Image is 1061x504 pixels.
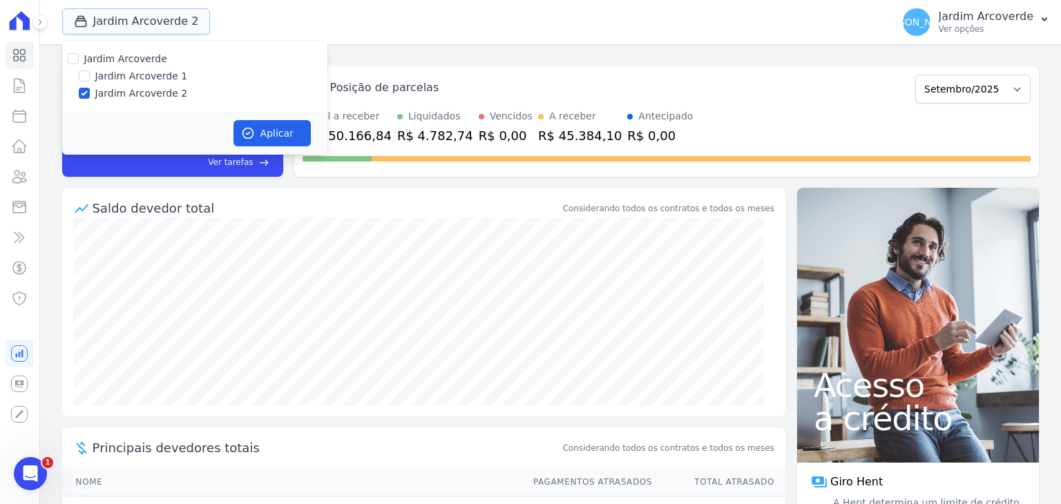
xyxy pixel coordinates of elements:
[233,120,311,146] button: Aplicar
[939,23,1033,35] p: Ver opções
[520,468,653,496] th: Pagamentos Atrasados
[563,442,774,454] span: Considerando todos os contratos e todos os meses
[549,109,596,124] div: A receber
[892,3,1061,41] button: [PERSON_NAME] Jardim Arcoverde Ver opções
[408,109,461,124] div: Liquidados
[653,468,785,496] th: Total Atrasado
[62,468,520,496] th: Nome
[308,109,392,124] div: Total a receber
[95,86,188,101] label: Jardim Arcoverde 2
[876,17,956,27] span: [PERSON_NAME]
[939,10,1033,23] p: Jardim Arcoverde
[627,126,693,145] div: R$ 0,00
[330,79,439,96] div: Posição de parcelas
[93,438,560,457] span: Principais devedores totais
[42,457,53,468] span: 1
[259,157,269,168] span: east
[830,474,883,490] span: Giro Hent
[397,126,473,145] div: R$ 4.782,74
[563,202,774,215] div: Considerando todos os contratos e todos os meses
[814,402,1022,435] span: a crédito
[113,156,269,168] a: Ver tarefas east
[62,8,211,35] button: Jardim Arcoverde 2
[84,53,167,64] label: Jardim Arcoverde
[479,126,533,145] div: R$ 0,00
[95,69,188,84] label: Jardim Arcoverde 1
[538,126,622,145] div: R$ 45.384,10
[814,369,1022,402] span: Acesso
[638,109,693,124] div: Antecipado
[14,457,47,490] iframe: Intercom live chat
[308,126,392,145] div: R$ 50.166,84
[208,156,253,168] span: Ver tarefas
[93,199,560,217] div: Saldo devedor total
[490,109,533,124] div: Vencidos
